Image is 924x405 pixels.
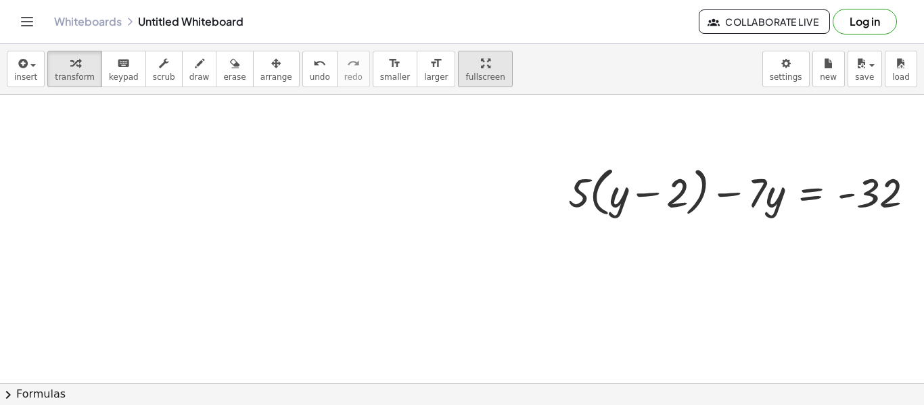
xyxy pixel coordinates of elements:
[145,51,183,87] button: scrub
[699,9,830,34] button: Collaborate Live
[424,72,448,82] span: larger
[347,55,360,72] i: redo
[55,72,95,82] span: transform
[310,72,330,82] span: undo
[253,51,300,87] button: arrange
[770,72,802,82] span: settings
[182,51,217,87] button: draw
[16,11,38,32] button: Toggle navigation
[117,55,130,72] i: keyboard
[373,51,417,87] button: format_sizesmaller
[109,72,139,82] span: keypad
[344,72,363,82] span: redo
[430,55,442,72] i: format_size
[313,55,326,72] i: undo
[848,51,882,87] button: save
[101,51,146,87] button: keyboardkeypad
[833,9,897,34] button: Log in
[223,72,246,82] span: erase
[892,72,910,82] span: load
[710,16,818,28] span: Collaborate Live
[189,72,210,82] span: draw
[458,51,512,87] button: fullscreen
[762,51,810,87] button: settings
[417,51,455,87] button: format_sizelarger
[216,51,253,87] button: erase
[302,51,338,87] button: undoundo
[855,72,874,82] span: save
[54,15,122,28] a: Whiteboards
[885,51,917,87] button: load
[380,72,410,82] span: smaller
[820,72,837,82] span: new
[14,72,37,82] span: insert
[47,51,102,87] button: transform
[260,72,292,82] span: arrange
[388,55,401,72] i: format_size
[337,51,370,87] button: redoredo
[153,72,175,82] span: scrub
[7,51,45,87] button: insert
[465,72,505,82] span: fullscreen
[812,51,845,87] button: new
